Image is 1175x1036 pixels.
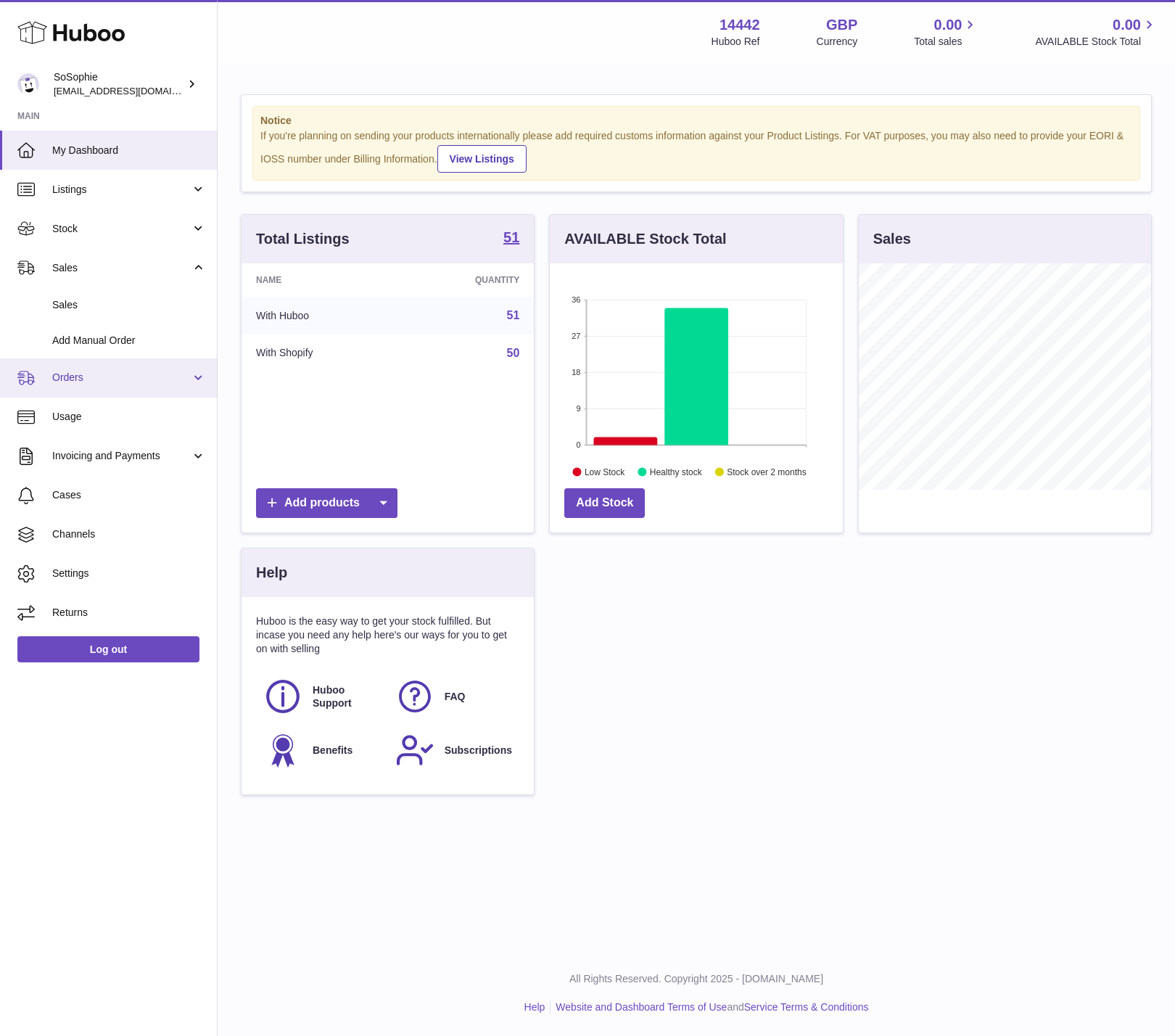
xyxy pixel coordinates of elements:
[54,70,184,98] div: SoSophie
[445,690,466,704] span: FAQ
[313,683,379,711] span: Huboo Support
[572,295,581,304] text: 36
[577,404,581,413] text: 9
[720,15,760,35] strong: 14442
[313,744,352,757] span: Benefits
[52,222,191,236] span: Stock
[256,488,397,518] a: Add products
[395,731,513,770] a: Subscriptions
[52,449,191,463] span: Invoicing and Payments
[437,145,527,173] a: View Listings
[445,744,512,757] span: Subscriptions
[503,230,519,247] a: 51
[564,229,726,249] h3: AVAILABLE Stock Total
[263,677,381,716] a: Huboo Support
[52,488,206,502] span: Cases
[52,371,191,385] span: Orders
[572,332,581,340] text: 27
[260,114,1132,128] strong: Notice
[52,298,206,312] span: Sales
[256,563,287,583] h3: Help
[263,731,381,770] a: Benefits
[256,614,519,656] p: Huboo is the easy way to get your stock fulfilled. But incase you need any help here's our ways f...
[551,1000,868,1014] li: and
[585,466,625,477] text: Low Stock
[556,1001,727,1013] a: Website and Dashboard Terms of Use
[507,347,520,359] a: 50
[242,334,399,372] td: With Shopify
[873,229,911,249] h3: Sales
[17,73,39,95] img: info@thebigclick.co.uk
[54,85,213,96] span: [EMAIL_ADDRESS][DOMAIN_NAME]
[727,466,807,477] text: Stock over 2 months
[52,527,206,541] span: Channels
[242,297,399,334] td: With Huboo
[1035,35,1158,49] span: AVAILABLE Stock Total
[260,129,1132,173] div: If you're planning on sending your products internationally please add required customs informati...
[52,606,206,620] span: Returns
[399,263,534,297] th: Quantity
[1035,15,1158,49] a: 0.00 AVAILABLE Stock Total
[229,972,1163,986] p: All Rights Reserved. Copyright 2025 - [DOMAIN_NAME]
[242,263,399,297] th: Name
[503,230,519,244] strong: 51
[934,15,962,35] span: 0.00
[256,229,350,249] h3: Total Listings
[52,567,206,580] span: Settings
[395,677,513,716] a: FAQ
[914,15,978,49] a: 0.00 Total sales
[507,309,520,321] a: 51
[52,183,191,197] span: Listings
[564,488,645,518] a: Add Stock
[52,261,191,275] span: Sales
[52,334,206,348] span: Add Manual Order
[17,636,199,662] a: Log out
[572,368,581,377] text: 18
[712,35,760,49] div: Huboo Ref
[744,1001,869,1013] a: Service Terms & Conditions
[826,15,857,35] strong: GBP
[1113,15,1141,35] span: 0.00
[817,35,858,49] div: Currency
[577,440,581,449] text: 0
[914,35,978,49] span: Total sales
[52,144,206,157] span: My Dashboard
[650,466,703,477] text: Healthy stock
[52,410,206,424] span: Usage
[524,1001,545,1013] a: Help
